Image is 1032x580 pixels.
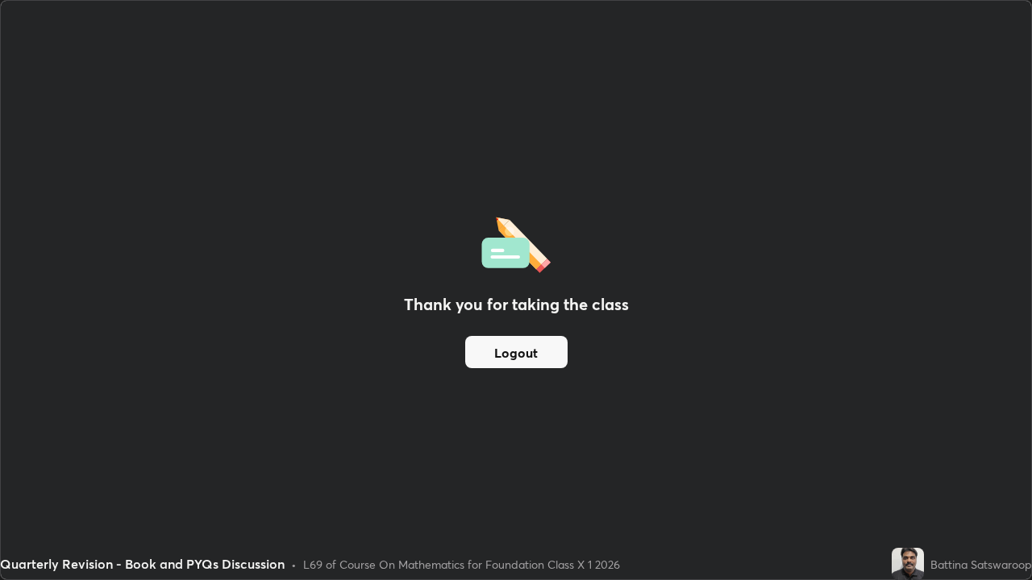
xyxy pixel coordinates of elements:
div: • [291,556,297,573]
h2: Thank you for taking the class [404,292,629,317]
div: Battina Satswaroop [930,556,1032,573]
img: 4cf12101a0e0426b840631261d4855fe.jpg [892,548,924,580]
img: offlineFeedback.1438e8b3.svg [481,212,551,273]
button: Logout [465,336,568,368]
div: L69 of Course On Mathematics for Foundation Class X 1 2026 [303,556,620,573]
